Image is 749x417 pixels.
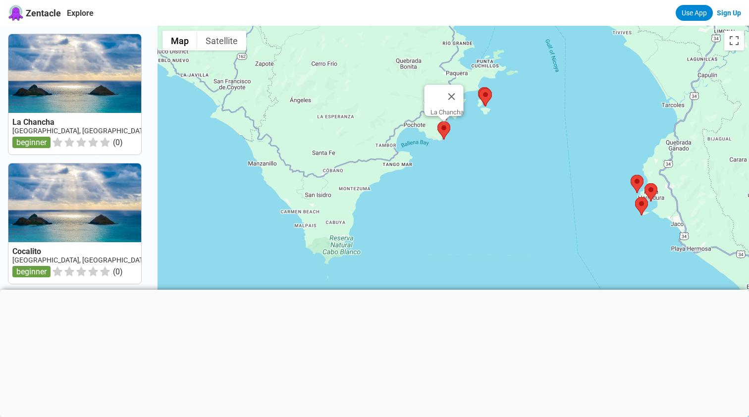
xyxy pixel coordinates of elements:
[67,8,94,18] a: Explore
[676,5,713,21] a: Use App
[440,85,464,108] button: Close
[430,108,464,116] div: La Chancha
[8,5,24,21] img: Zentacle logo
[717,9,741,17] a: Sign Up
[724,31,744,51] button: Toggle fullscreen view
[162,31,197,51] button: Show street map
[197,31,246,51] button: Show satellite imagery
[8,5,61,21] a: Zentacle logoZentacle
[26,8,61,18] span: Zentacle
